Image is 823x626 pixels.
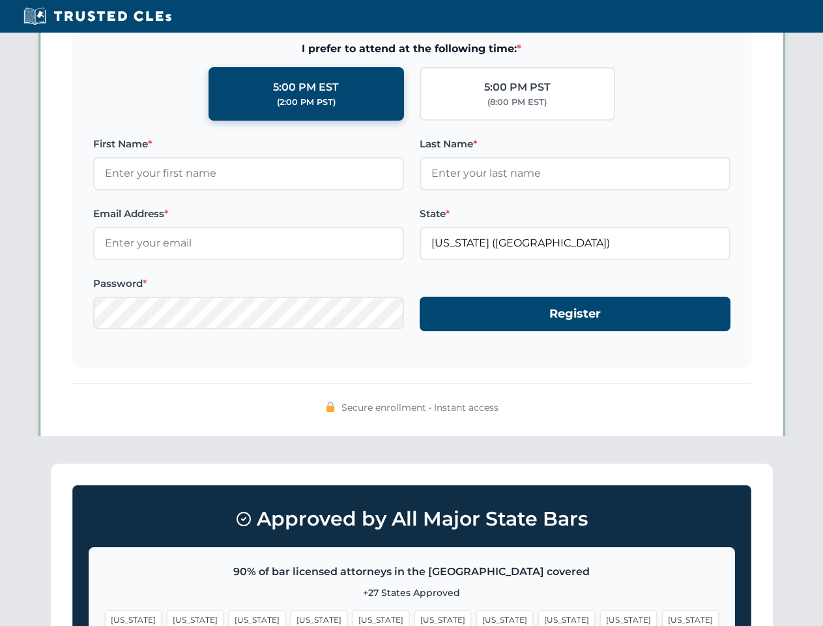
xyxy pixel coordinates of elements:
[325,402,336,412] img: 🔒
[277,96,336,109] div: (2:00 PM PST)
[420,157,730,190] input: Enter your last name
[93,136,404,152] label: First Name
[89,501,735,537] h3: Approved by All Major State Bars
[20,7,175,26] img: Trusted CLEs
[273,79,339,96] div: 5:00 PM EST
[105,563,719,580] p: 90% of bar licensed attorneys in the [GEOGRAPHIC_DATA] covered
[420,227,730,260] input: Florida (FL)
[93,227,404,260] input: Enter your email
[420,206,730,222] label: State
[105,586,719,600] p: +27 States Approved
[484,79,551,96] div: 5:00 PM PST
[93,206,404,222] label: Email Address
[341,400,498,415] span: Secure enrollment • Instant access
[93,40,730,57] span: I prefer to attend at the following time:
[93,157,404,190] input: Enter your first name
[420,136,730,152] label: Last Name
[93,276,404,291] label: Password
[420,297,730,331] button: Register
[487,96,547,109] div: (8:00 PM EST)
